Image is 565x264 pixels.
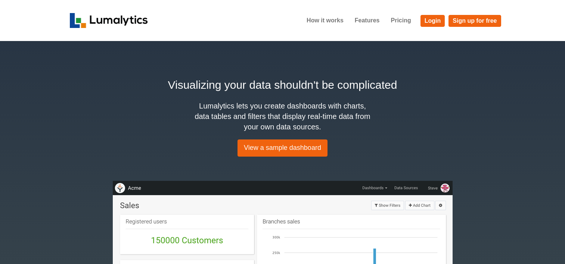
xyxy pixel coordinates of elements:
a: Pricing [385,11,416,30]
a: Sign up for free [448,15,501,27]
img: logo_v2-f34f87db3d4d9f5311d6c47995059ad6168825a3e1eb260e01c8041e89355404.png [70,13,148,28]
h2: Visualizing your data shouldn't be complicated [70,76,496,93]
a: Login [420,15,445,27]
h4: Lumalytics lets you create dashboards with charts, data tables and filters that display real-time... [193,101,372,132]
a: View a sample dashboard [238,139,327,157]
a: Features [349,11,385,30]
a: How it works [301,11,349,30]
